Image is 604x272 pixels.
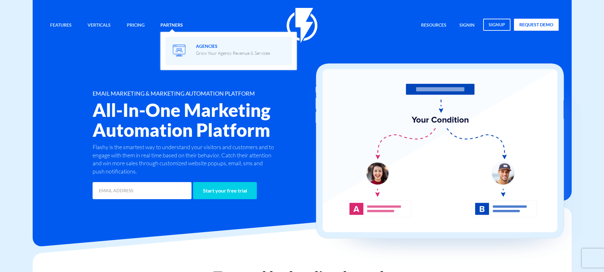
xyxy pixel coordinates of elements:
[193,182,257,199] input: Start your free trial
[483,19,510,31] a: signup
[416,19,451,32] a: Resources
[165,37,292,65] a: AgenciesGrow Your Agency Revenue & Services
[83,19,115,32] a: Verticals
[93,182,192,199] input: EMAIL ADDRESS
[514,19,559,31] a: request demo
[93,143,276,176] p: Flashy is the smartest way to understand your visitors and customers and to engage with them in r...
[122,19,149,32] a: Pricing
[455,19,479,32] a: signin
[196,50,270,56] p: Grow Your Agency Revenue & Services
[93,91,340,97] h1: EMAIL MARKETING & MARKETING AUTOMATION PLATFORM
[93,100,340,140] h2: All-In-One Marketing Automation Platform
[45,19,76,32] a: Features
[196,41,270,56] span: Agencies
[156,19,188,32] a: Partners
